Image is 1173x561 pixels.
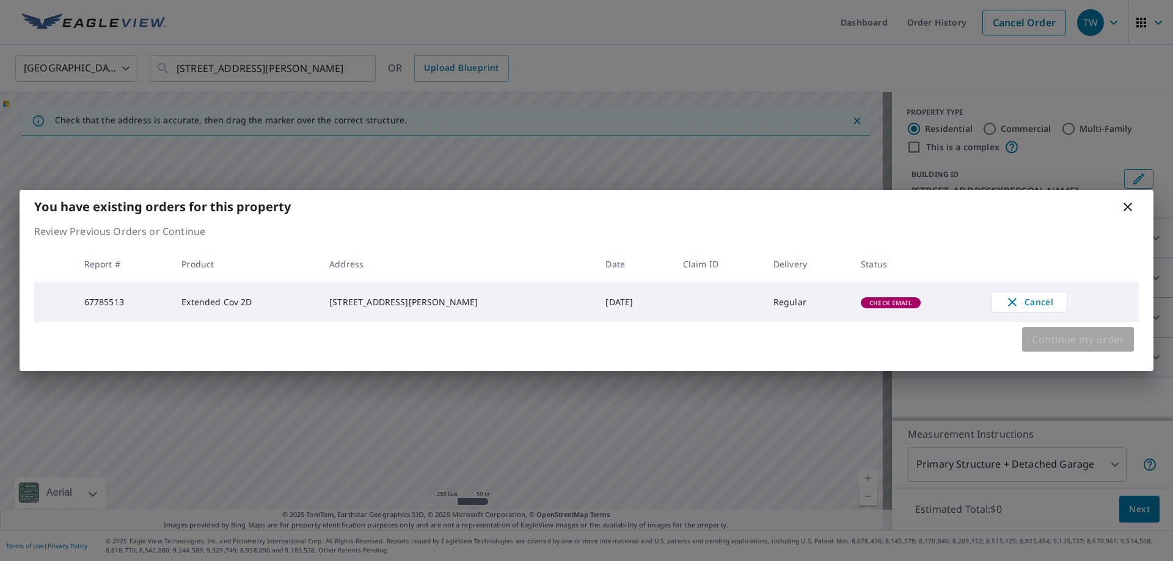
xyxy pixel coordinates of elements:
b: You have existing orders for this property [34,198,291,215]
td: Extended Cov 2D [172,282,320,322]
span: Check Email [862,299,919,307]
th: Status [851,246,981,282]
span: Cancel [1004,295,1054,309]
th: Report # [75,246,172,282]
span: Continue my order [1032,331,1124,348]
th: Date [596,246,673,282]
button: Continue my order [1022,327,1134,352]
td: Regular [764,282,851,322]
p: Review Previous Orders or Continue [34,224,1139,239]
th: Claim ID [673,246,764,282]
button: Cancel [991,292,1067,313]
td: 67785513 [75,282,172,322]
td: [DATE] [596,282,673,322]
div: [STREET_ADDRESS][PERSON_NAME] [329,296,586,308]
th: Product [172,246,320,282]
th: Delivery [764,246,851,282]
th: Address [320,246,596,282]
